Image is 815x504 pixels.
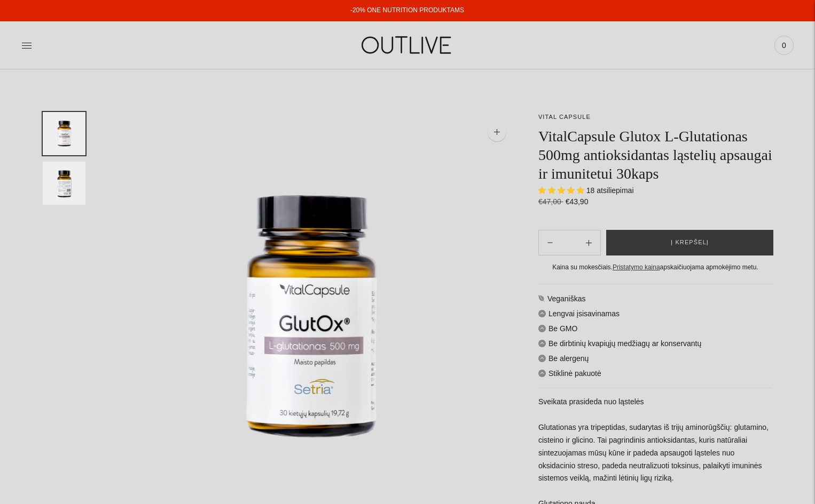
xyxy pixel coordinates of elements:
[613,263,660,271] a: Pristatymo kaina
[606,230,773,255] button: Į krepšelį
[538,114,591,120] a: VITAL CAPSULE
[561,235,577,251] input: Product quantity
[774,34,794,57] a: 0
[538,186,586,195] span: 5.00 stars
[538,127,772,183] h1: VitalCapsule Glutox L-Glutationas 500mg antioksidantas ląstelių apsaugai ir imunitetui 30kaps
[577,230,600,255] button: Subtract product quantity
[777,38,792,53] span: 0
[341,27,474,63] img: OUTLIVE
[350,6,464,14] a: -20% ONE NUTRITION PRODUKTAMS
[539,230,561,255] button: Add product quantity
[586,186,634,195] span: 18 atsiliepimai
[566,197,589,206] span: €43,90
[43,112,85,155] button: Translation missing: en.general.accessibility.image_thumbail
[671,237,709,248] span: Į krepšelį
[538,262,772,273] div: Kaina su mokesčiais. apskaičiuojama apmokėjimo metu.
[43,162,85,205] button: Translation missing: en.general.accessibility.image_thumbail
[538,197,563,206] s: €47,00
